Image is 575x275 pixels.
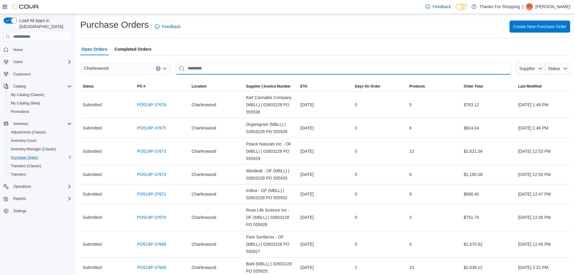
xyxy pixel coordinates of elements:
[298,122,352,134] div: [DATE]
[11,58,72,66] span: Users
[13,84,26,89] span: Catalog
[298,145,352,157] div: [DATE]
[298,261,352,273] div: [DATE]
[423,1,453,13] a: Feedback
[298,211,352,223] div: [DATE]
[11,83,72,90] span: Catalog
[244,231,298,257] div: Pure Sunfarms - OF (MBLL) | 02603228 PO 555927
[11,183,34,190] button: Operations
[516,62,545,75] button: Supplier
[1,70,74,78] button: Customers
[516,211,570,223] div: [DATE] 12:45 PM
[83,241,102,248] span: Submitted
[6,99,74,107] button: My Catalog (Beta)
[11,195,72,202] span: Reports
[137,124,166,132] a: PO519P-37675
[522,3,523,10] p: |
[461,188,516,200] div: $686.40
[6,153,74,162] button: Purchase Orders
[545,62,570,75] button: Status
[137,84,145,89] span: PO #
[461,145,516,157] div: $2,621.04
[513,24,567,30] span: Create New Purchase Order
[409,148,414,155] span: 13
[548,66,560,71] span: Status
[516,82,570,91] button: Last Modified
[11,183,72,190] span: Operations
[516,261,570,273] div: [DATE] 2:22 PM
[137,190,166,198] a: PO519P-37671
[13,121,28,126] span: Inventory
[11,155,38,160] span: Purchase Orders
[192,84,207,89] div: Location
[115,43,152,55] span: Completed Orders
[516,188,570,200] div: [DATE] 12:47 PM
[461,82,516,91] button: Order Total
[11,71,33,78] a: Customers
[298,238,352,250] div: [DATE]
[409,124,412,132] span: 6
[192,190,216,198] span: Charleswood
[11,120,72,127] span: Inventory
[1,182,74,191] button: Operations
[244,91,298,118] div: Kief Cannabis Company (MBLL) | 02603228 PO 555938
[192,214,216,221] span: Charleswood
[4,43,72,231] nav: Complex example
[13,184,31,189] span: Operations
[83,214,102,221] span: Submitted
[409,241,412,248] span: 4
[8,145,72,153] span: Inventory Manager (Classic)
[137,171,166,178] a: PO519P-37672
[192,241,216,248] span: Charleswood
[8,137,72,144] span: Inventory Count
[526,3,533,10] div: T Thomson
[135,82,189,91] button: PO #
[8,162,43,170] a: Transfers (Classic)
[355,241,357,248] span: 0
[192,101,216,108] span: Charleswood
[461,211,516,223] div: $751.74
[535,3,570,10] p: [PERSON_NAME]
[8,129,48,136] a: Adjustments (Classic)
[11,101,40,106] span: My Catalog (Beta)
[461,99,516,111] div: $783.12
[11,147,56,152] span: Inventory Manager (Classic)
[355,148,357,155] span: 0
[11,92,44,97] span: My Catalog (Classic)
[13,47,23,52] span: Home
[246,84,291,89] span: Supplier | Invoice Number
[137,264,166,271] a: PO519P-37645
[8,100,72,107] span: My Catalog (Beta)
[461,122,516,134] div: $824.04
[11,109,29,114] span: Promotions
[516,145,570,157] div: [DATE] 12:53 PM
[516,238,570,250] div: [DATE] 12:45 PM
[192,264,216,271] span: Charleswood
[137,148,166,155] a: PO519P-37673
[83,171,102,178] span: Submitted
[1,45,74,54] button: Home
[244,118,298,138] div: Organigram (MBLL) | 02603228 PO 555935
[355,214,357,221] span: 0
[244,184,298,204] div: Indiva - OF (MBLL) | 02603228 PO 555932
[298,99,352,111] div: [DATE]
[8,91,47,98] a: My Catalog (Classic)
[516,99,570,111] div: [DATE] 1:49 PM
[6,107,74,116] button: Promotions
[355,101,357,108] span: 0
[244,82,298,91] button: Supplier | Invoice Number
[137,241,166,248] a: PO519P-37668
[519,66,535,71] span: Supplier
[13,196,26,201] span: Reports
[13,209,26,213] span: Settings
[192,148,216,155] span: Charleswood
[464,84,483,89] span: Order Total
[11,130,46,135] span: Adjustments (Classic)
[355,264,357,271] span: 1
[8,154,72,161] span: Purchase Orders
[1,194,74,203] button: Reports
[409,264,414,271] span: 10
[355,190,357,198] span: 0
